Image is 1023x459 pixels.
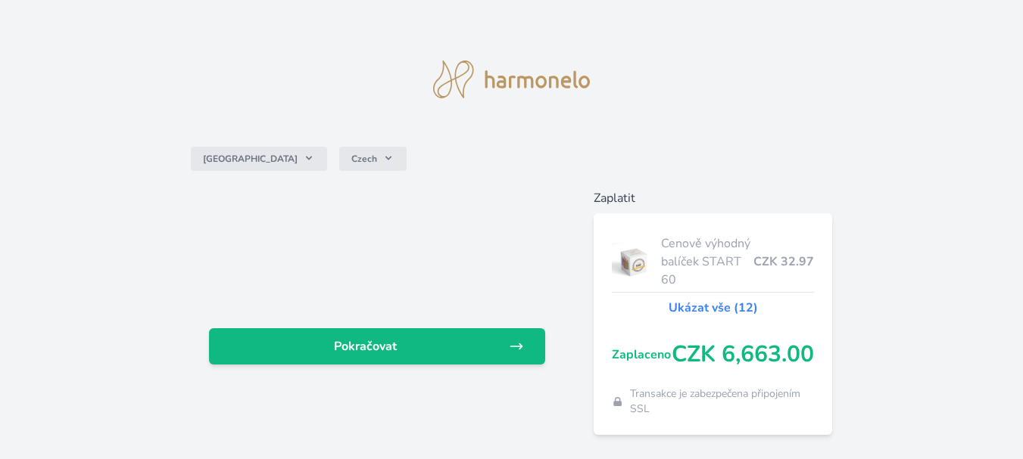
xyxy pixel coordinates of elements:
span: CZK 32.97 [753,253,814,271]
span: [GEOGRAPHIC_DATA] [203,153,298,165]
a: Ukázat vše (12) [669,299,758,317]
button: Czech [339,147,407,171]
span: Transakce je zabezpečena připojením SSL [630,386,815,417]
span: Zaplaceno [612,346,672,364]
span: Czech [351,153,377,165]
button: [GEOGRAPHIC_DATA] [191,147,327,171]
img: logo.svg [433,60,591,98]
span: Pokračovat [221,337,509,355]
a: Pokračovat [209,328,545,364]
span: CZK 6,663.00 [672,341,814,368]
span: Cenově výhodný balíček START 60 [661,234,753,289]
h6: Zaplatit [594,189,832,207]
img: start.jpg [612,243,655,281]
